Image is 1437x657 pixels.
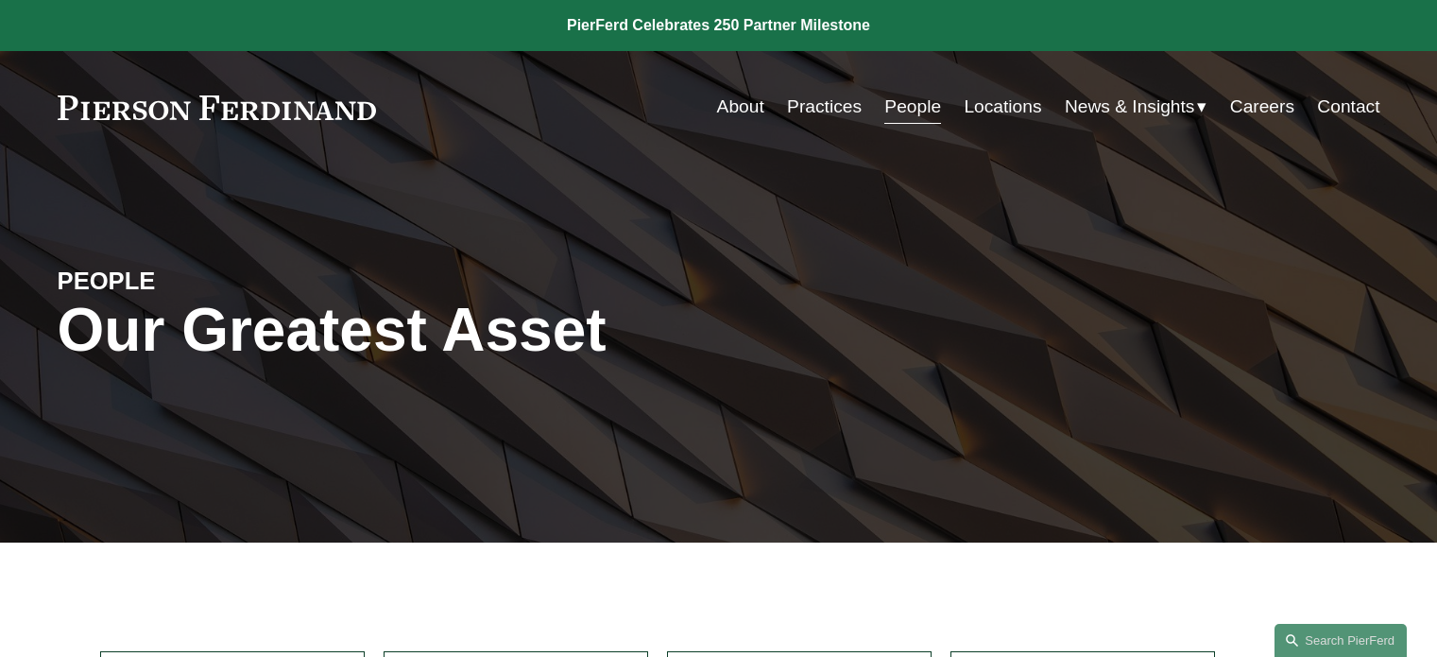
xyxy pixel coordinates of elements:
[1274,624,1407,657] a: Search this site
[884,89,941,125] a: People
[717,89,764,125] a: About
[58,266,388,296] h4: PEOPLE
[787,89,862,125] a: Practices
[1317,89,1379,125] a: Contact
[964,89,1041,125] a: Locations
[1230,89,1294,125] a: Careers
[1065,89,1207,125] a: folder dropdown
[1065,91,1195,124] span: News & Insights
[58,296,939,365] h1: Our Greatest Asset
